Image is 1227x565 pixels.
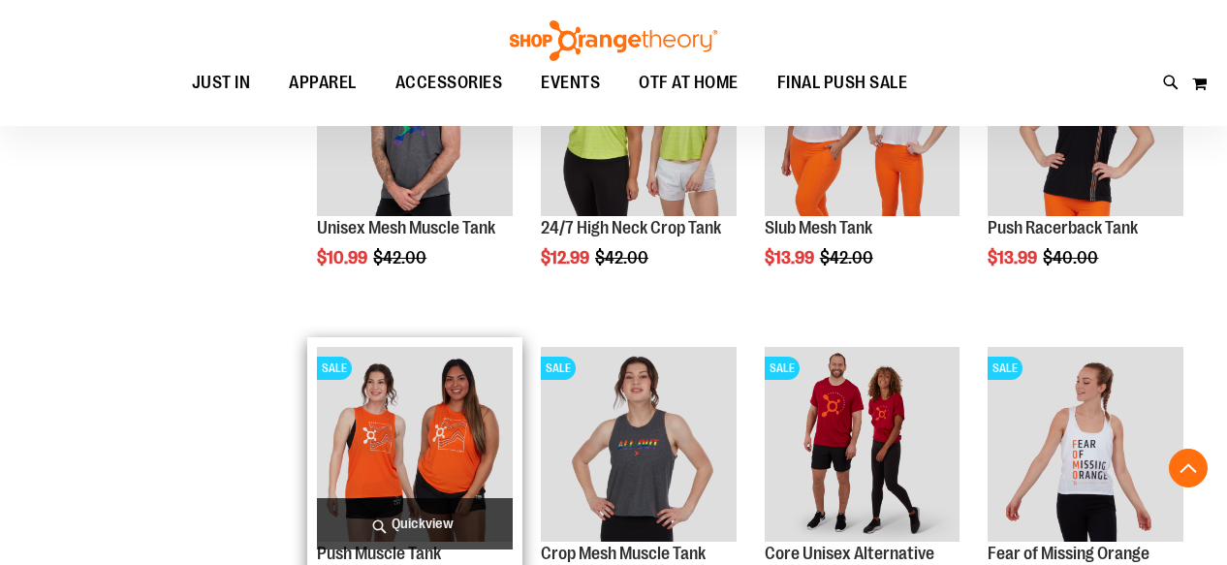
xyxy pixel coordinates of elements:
[988,347,1183,546] a: Product image for Fear of Missing Orange TankSALE
[765,248,817,267] span: $13.99
[820,248,876,267] span: $42.00
[317,347,513,543] img: Product image for Push Muscle Tank
[639,61,739,105] span: OTF AT HOME
[317,347,513,546] a: Product image for Push Muscle TankSALE
[988,357,1022,380] span: SALE
[765,357,800,380] span: SALE
[765,347,960,543] img: Product image for Core Unisex Alternative Tee
[988,248,1040,267] span: $13.99
[289,61,357,105] span: APPAREL
[192,61,251,105] span: JUST IN
[765,218,872,237] a: Slub Mesh Tank
[521,61,619,106] a: EVENTS
[173,61,270,106] a: JUST IN
[317,498,513,549] a: Quickview
[758,61,928,106] a: FINAL PUSH SALE
[541,61,600,105] span: EVENTS
[765,347,960,546] a: Product image for Core Unisex Alternative TeeSALE
[988,218,1138,237] a: Push Racerback Tank
[376,61,522,106] a: ACCESSORIES
[988,347,1183,543] img: Product image for Fear of Missing Orange Tank
[755,12,970,317] div: product
[507,20,720,61] img: Shop Orangetheory
[978,12,1193,317] div: product
[541,347,737,543] img: Product image for Crop Mesh Muscle Tank
[541,544,706,563] a: Crop Mesh Muscle Tank
[541,347,737,546] a: Product image for Crop Mesh Muscle TankSALE
[595,248,651,267] span: $42.00
[307,12,522,317] div: product
[395,61,503,105] span: ACCESSORIES
[1169,449,1208,487] button: Back To Top
[317,357,352,380] span: SALE
[541,218,721,237] a: 24/7 High Neck Crop Tank
[1043,248,1101,267] span: $40.00
[619,61,758,106] a: OTF AT HOME
[317,544,441,563] a: Push Muscle Tank
[317,218,495,237] a: Unisex Mesh Muscle Tank
[541,357,576,380] span: SALE
[317,248,370,267] span: $10.99
[777,61,908,105] span: FINAL PUSH SALE
[269,61,376,105] a: APPAREL
[531,12,746,317] div: product
[541,248,592,267] span: $12.99
[373,248,429,267] span: $42.00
